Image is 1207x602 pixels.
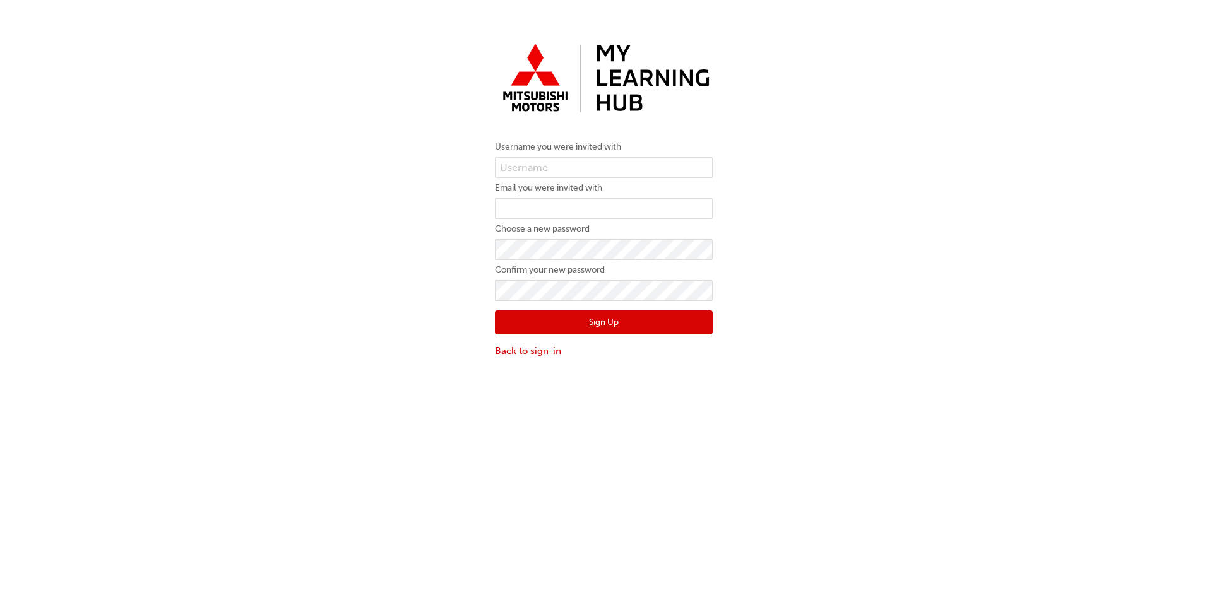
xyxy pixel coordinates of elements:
[495,344,713,358] a: Back to sign-in
[495,157,713,179] input: Username
[495,139,713,155] label: Username you were invited with
[495,310,713,334] button: Sign Up
[495,221,713,237] label: Choose a new password
[495,38,713,121] img: mmal
[495,180,713,196] label: Email you were invited with
[495,263,713,278] label: Confirm your new password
